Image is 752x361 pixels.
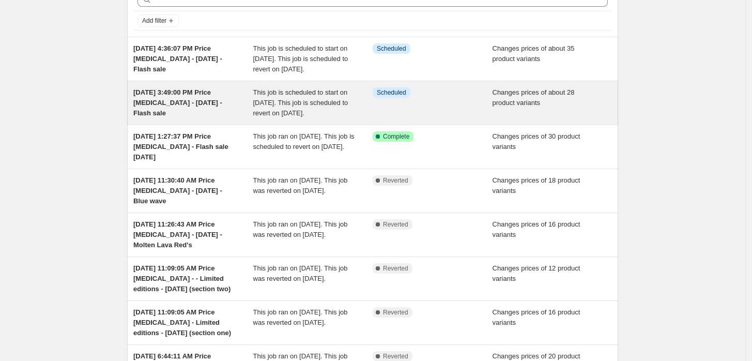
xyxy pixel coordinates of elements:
[133,220,222,249] span: [DATE] 11:26:43 AM Price [MEDICAL_DATA] - [DATE] - Molten Lava Red's
[253,176,348,194] span: This job ran on [DATE]. This job was reverted on [DATE].
[377,44,406,53] span: Scheduled
[493,176,580,194] span: Changes prices of 18 product variants
[493,88,575,107] span: Changes prices of about 28 product variants
[383,308,408,317] span: Reverted
[383,352,408,360] span: Reverted
[493,308,580,326] span: Changes prices of 16 product variants
[142,17,166,25] span: Add filter
[253,220,348,238] span: This job ran on [DATE]. This job was reverted on [DATE].
[253,308,348,326] span: This job ran on [DATE]. This job was reverted on [DATE].
[133,44,222,73] span: [DATE] 4:36:07 PM Price [MEDICAL_DATA] - [DATE] - Flash sale
[383,264,408,273] span: Reverted
[493,264,580,282] span: Changes prices of 12 product variants
[133,88,222,117] span: [DATE] 3:49:00 PM Price [MEDICAL_DATA] - [DATE] - Flash sale
[253,264,348,282] span: This job ran on [DATE]. This job was reverted on [DATE].
[133,264,231,293] span: [DATE] 11:09:05 AM Price [MEDICAL_DATA] - - Limited editions - [DATE] (section two)
[253,88,348,117] span: This job is scheduled to start on [DATE]. This job is scheduled to revert on [DATE].
[383,220,408,229] span: Reverted
[253,44,348,73] span: This job is scheduled to start on [DATE]. This job is scheduled to revert on [DATE].
[133,308,231,337] span: [DATE] 11:09:05 AM Price [MEDICAL_DATA] - Limited editions - [DATE] (section one)
[493,44,575,63] span: Changes prices of about 35 product variants
[133,132,228,161] span: [DATE] 1:27:37 PM Price [MEDICAL_DATA] - Flash sale [DATE]
[493,132,580,151] span: Changes prices of 30 product variants
[383,132,409,141] span: Complete
[377,88,406,97] span: Scheduled
[137,14,179,27] button: Add filter
[133,176,222,205] span: [DATE] 11:30:40 AM Price [MEDICAL_DATA] - [DATE] - Blue wave
[493,220,580,238] span: Changes prices of 16 product variants
[253,132,355,151] span: This job ran on [DATE]. This job is scheduled to revert on [DATE].
[383,176,408,185] span: Reverted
